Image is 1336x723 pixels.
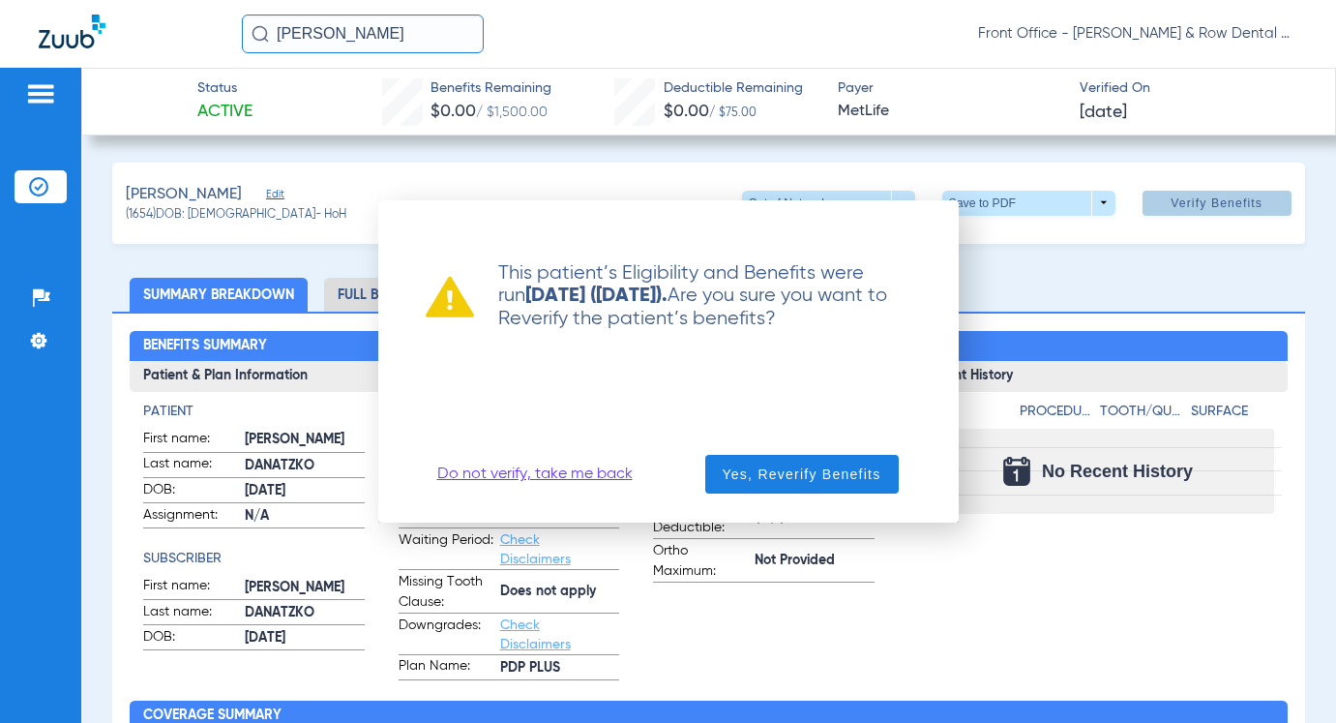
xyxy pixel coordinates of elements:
img: warning already ran verification recently [426,276,474,317]
span: Yes, Reverify Benefits [723,465,881,484]
p: This patient’s Eligibility and Benefits were run Are you sure you want to Reverify the patient’s ... [474,262,911,330]
strong: [DATE] ([DATE]). [525,286,668,306]
button: Yes, Reverify Benefits [705,455,899,494]
iframe: Chat Widget [1239,630,1336,723]
a: Do not verify, take me back [437,465,633,484]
